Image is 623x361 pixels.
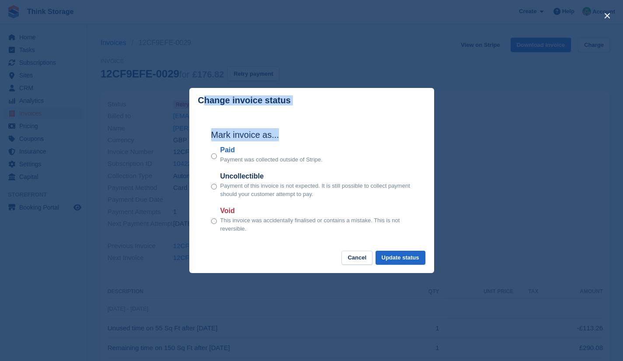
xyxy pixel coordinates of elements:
button: Update status [376,251,425,265]
label: Paid [220,145,323,155]
p: Change invoice status [198,95,291,105]
button: close [600,9,614,23]
p: This invoice was accidentally finalised or contains a mistake. This is not reversible. [220,216,412,233]
p: Payment of this invoice is not expected. It is still possible to collect payment should your cust... [220,182,412,199]
h2: Mark invoice as... [211,128,412,141]
label: Void [220,206,412,216]
button: Cancel [341,251,372,265]
label: Uncollectible [220,171,412,182]
p: Payment was collected outside of Stripe. [220,155,323,164]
